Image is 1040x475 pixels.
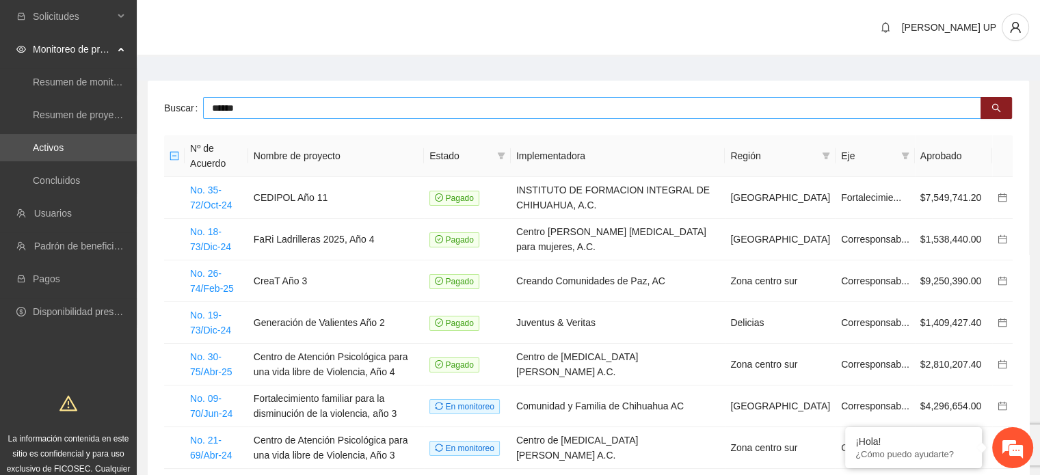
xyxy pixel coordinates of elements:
[1002,21,1028,33] span: user
[725,385,836,427] td: [GEOGRAPHIC_DATA]
[998,401,1007,411] span: calendar
[725,427,836,469] td: Zona centro sur
[511,177,725,219] td: INSTITUTO DE FORMACION INTEGRAL DE CHIHUAHUA, A.C.
[429,441,500,456] span: En monitoreo
[33,109,179,120] a: Resumen de proyectos aprobados
[915,302,992,344] td: $1,409,427.40
[429,191,479,206] span: Pagado
[998,275,1007,286] a: calendar
[855,436,972,447] div: ¡Hola!
[915,344,992,385] td: $2,810,207.40
[841,442,909,453] span: Corresponsab...
[429,274,479,289] span: Pagado
[511,344,725,385] td: Centro de [MEDICAL_DATA] [PERSON_NAME] A.C.
[248,344,424,385] td: Centro de Atención Psicológica para una vida libre de Violencia, Año 4
[511,385,725,427] td: Comunidad y Familia de Chihuahua AC
[998,276,1007,286] span: calendar
[902,22,996,33] span: [PERSON_NAME] UP
[998,234,1007,244] span: calendar
[190,310,231,336] a: No. 19-73/Dic-24
[998,401,1007,411] a: calendar
[248,135,424,177] th: Nombre de proyecto
[725,219,836,260] td: [GEOGRAPHIC_DATA]
[71,70,230,87] div: Chatee con nosotros ahora
[511,219,725,260] td: Centro [PERSON_NAME] [MEDICAL_DATA] para mujeres, A.C.
[33,306,150,317] a: Disponibilidad presupuestal
[435,235,443,243] span: check-circle
[79,158,189,296] span: Estamos en línea.
[33,3,114,30] span: Solicitudes
[248,260,424,302] td: CreaT Año 3
[34,208,72,219] a: Usuarios
[725,177,836,219] td: [GEOGRAPHIC_DATA]
[248,177,424,219] td: CEDIPOL Año 11
[841,401,909,411] span: Corresponsab...
[511,135,725,177] th: Implementadora
[841,275,909,286] span: Corresponsab...
[898,146,912,166] span: filter
[841,234,909,245] span: Corresponsab...
[33,36,114,63] span: Monitoreo de proyectos
[435,193,443,202] span: check-circle
[998,359,1007,369] span: calendar
[991,103,1001,114] span: search
[511,427,725,469] td: Centro de [MEDICAL_DATA] [PERSON_NAME] A.C.
[248,302,424,344] td: Generación de Valientes Año 2
[429,399,500,414] span: En monitoreo
[190,393,232,419] a: No. 09-70/Jun-24
[164,97,203,119] label: Buscar
[248,219,424,260] td: FaRi Ladrilleras 2025, Año 4
[998,317,1007,328] a: calendar
[16,12,26,21] span: inbox
[33,273,60,284] a: Pagos
[998,359,1007,370] a: calendar
[1002,14,1029,41] button: user
[429,316,479,331] span: Pagado
[435,402,443,410] span: sync
[248,427,424,469] td: Centro de Atención Psicológica para una vida libre de Violencia, Año 3
[185,135,248,177] th: Nº de Acuerdo
[190,185,232,211] a: No. 35-72/Oct-24
[725,344,836,385] td: Zona centro sur
[511,260,725,302] td: Creando Comunidades de Paz, AC
[822,152,830,160] span: filter
[875,22,896,33] span: bell
[998,192,1007,203] a: calendar
[429,148,492,163] span: Estado
[998,318,1007,327] span: calendar
[855,449,972,459] p: ¿Cómo puedo ayudarte?
[915,135,992,177] th: Aprobado
[33,142,64,153] a: Activos
[190,435,232,461] a: No. 21-69/Abr-24
[190,351,232,377] a: No. 30-75/Abr-25
[998,193,1007,202] span: calendar
[841,317,909,328] span: Corresponsab...
[915,219,992,260] td: $1,538,440.00
[170,151,179,161] span: minus-square
[901,152,909,160] span: filter
[190,268,234,294] a: No. 26-74/Feb-25
[841,148,896,163] span: Eje
[34,241,135,252] a: Padrón de beneficiarios
[841,359,909,370] span: Corresponsab...
[730,148,816,163] span: Región
[429,357,479,372] span: Pagado
[915,177,992,219] td: $7,549,741.20
[497,152,505,160] span: filter
[16,44,26,54] span: eye
[33,175,80,186] a: Concluidos
[725,260,836,302] td: Zona centro sur
[33,77,133,87] a: Resumen de monitoreo
[494,146,508,166] span: filter
[998,234,1007,245] a: calendar
[725,302,836,344] td: Delicias
[435,318,443,327] span: check-circle
[915,260,992,302] td: $9,250,390.00
[915,385,992,427] td: $4,296,654.00
[819,146,833,166] span: filter
[511,302,725,344] td: Juventus & Veritas
[7,324,261,372] textarea: Escriba su mensaje y pulse “Intro”
[429,232,479,247] span: Pagado
[435,444,443,452] span: sync
[435,277,443,285] span: check-circle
